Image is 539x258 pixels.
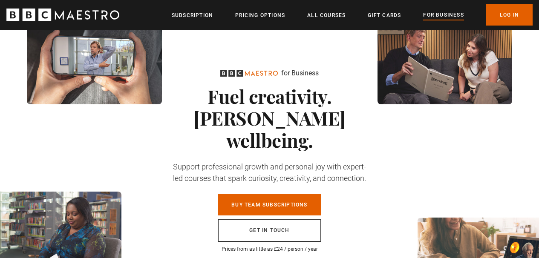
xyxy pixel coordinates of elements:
[220,70,278,77] svg: BBC Maestro
[368,11,401,20] a: Gift Cards
[486,4,533,26] a: Log In
[307,11,346,20] a: All Courses
[170,85,370,151] h1: Fuel creativity. [PERSON_NAME] wellbeing.
[172,4,533,26] nav: Primary
[170,245,370,253] p: Prices from as little as £24 / person / year
[170,161,370,184] p: Support professional growth and personal joy with expert-led courses that spark curiosity, creati...
[423,11,464,20] a: For business
[281,68,319,78] p: for Business
[235,11,285,20] a: Pricing Options
[6,9,119,21] svg: BBC Maestro
[218,219,321,242] a: Get in touch
[218,194,321,215] a: Buy Team Subscriptions
[172,11,213,20] a: Subscription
